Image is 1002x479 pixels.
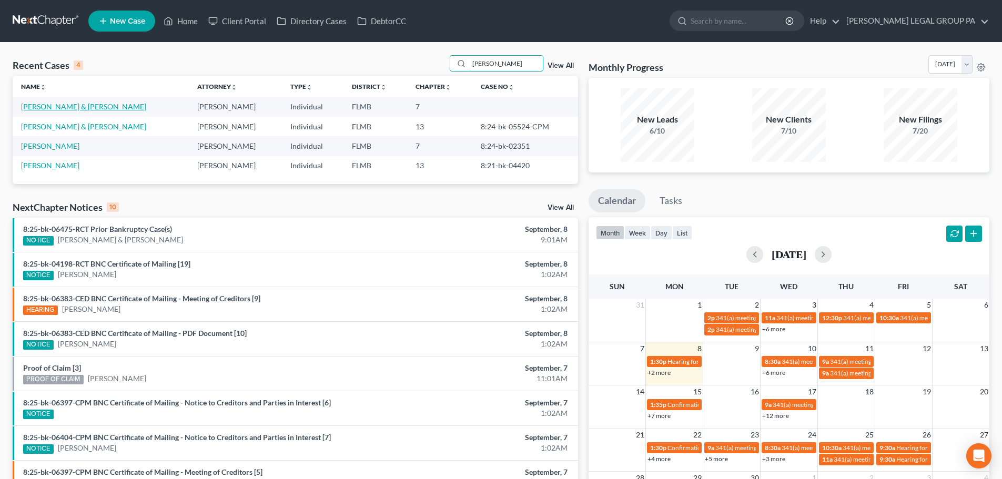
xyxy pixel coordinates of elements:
[650,189,692,212] a: Tasks
[58,235,183,245] a: [PERSON_NAME] & [PERSON_NAME]
[750,385,760,398] span: 16
[979,429,989,441] span: 27
[189,136,282,156] td: [PERSON_NAME]
[651,226,672,240] button: day
[716,314,873,322] span: 341(a) meeting for [PERSON_NAME] & [PERSON_NAME]
[922,385,932,398] span: 19
[979,385,989,398] span: 20
[21,102,146,111] a: [PERSON_NAME] & [PERSON_NAME]
[189,156,282,176] td: [PERSON_NAME]
[667,401,844,409] span: Confirmation Hearing for [PERSON_NAME] & [PERSON_NAME]
[13,59,83,72] div: Recent Cases
[21,161,79,170] a: [PERSON_NAME]
[715,444,817,452] span: 341(a) meeting for [PERSON_NAME]
[58,443,116,453] a: [PERSON_NAME]
[782,358,883,365] span: 341(a) meeting for [PERSON_NAME]
[548,62,574,69] a: View All
[707,325,715,333] span: 2p
[635,385,645,398] span: 14
[922,342,932,355] span: 12
[189,97,282,116] td: [PERSON_NAME]
[692,385,703,398] span: 15
[393,269,568,280] div: 1:02AM
[282,136,343,156] td: Individual
[407,156,472,176] td: 13
[864,385,875,398] span: 18
[393,398,568,408] div: September, 7
[282,97,343,116] td: Individual
[508,84,514,90] i: unfold_more
[621,114,694,126] div: New Leads
[805,12,840,30] a: Help
[231,84,237,90] i: unfold_more
[416,83,451,90] a: Chapterunfold_more
[716,325,873,333] span: 341(a) meeting for [PERSON_NAME] & [PERSON_NAME]
[782,444,883,452] span: 341(a) meeting for [PERSON_NAME]
[707,444,714,452] span: 9a
[23,444,54,454] div: NOTICE
[966,443,991,468] div: Open Intercom Messenger
[469,56,543,71] input: Search by name...
[725,282,738,291] span: Tue
[589,189,645,212] a: Calendar
[884,126,957,136] div: 7/20
[864,342,875,355] span: 11
[898,282,909,291] span: Fri
[23,259,190,268] a: 8:25-bk-04198-RCT BNC Certificate of Mailing [19]
[707,314,715,322] span: 2p
[407,97,472,116] td: 7
[282,117,343,136] td: Individual
[352,12,411,30] a: DebtorCC
[393,235,568,245] div: 9:01AM
[393,432,568,443] div: September, 7
[650,401,666,409] span: 1:35p
[635,299,645,311] span: 31
[830,369,932,377] span: 341(a) meeting for [PERSON_NAME]
[23,340,54,350] div: NOTICE
[407,136,472,156] td: 7
[762,412,789,420] a: +12 more
[21,83,46,90] a: Nameunfold_more
[271,12,352,30] a: Directory Cases
[773,401,930,409] span: 341(a) meeting for [PERSON_NAME] & [PERSON_NAME]
[822,369,829,377] span: 9a
[343,136,408,156] td: FLMB
[13,201,119,213] div: NextChapter Notices
[879,455,895,463] span: 9:30a
[393,328,568,339] div: September, 8
[765,358,781,365] span: 8:30a
[23,433,331,442] a: 8:25-bk-06404-CPM BNC Certificate of Mailing - Notice to Creditors and Parties in Interest [7]
[589,61,663,74] h3: Monthly Progress
[672,226,692,240] button: list
[23,329,247,338] a: 8:25-bk-06383-CED BNC Certificate of Mailing - PDF Document [10]
[158,12,203,30] a: Home
[393,373,568,384] div: 11:01AM
[352,83,387,90] a: Districtunfold_more
[807,342,817,355] span: 10
[62,304,120,314] a: [PERSON_NAME]
[884,114,957,126] div: New Filings
[74,60,83,70] div: 4
[203,12,271,30] a: Client Portal
[23,294,260,303] a: 8:25-bk-06383-CED BNC Certificate of Mailing - Meeting of Creditors [9]
[189,117,282,136] td: [PERSON_NAME]
[807,385,817,398] span: 17
[830,358,932,365] span: 341(a) meeting for [PERSON_NAME]
[393,339,568,349] div: 1:02AM
[650,444,666,452] span: 1:30p
[393,363,568,373] div: September, 7
[864,429,875,441] span: 25
[979,342,989,355] span: 13
[822,314,842,322] span: 12:30p
[776,314,934,322] span: 341(a) meeting for [PERSON_NAME] & [PERSON_NAME]
[843,314,945,322] span: 341(a) meeting for [PERSON_NAME]
[762,369,785,376] a: +6 more
[922,429,932,441] span: 26
[838,282,854,291] span: Thu
[879,444,895,452] span: 9:30a
[393,293,568,304] div: September, 8
[647,455,671,463] a: +4 more
[58,269,116,280] a: [PERSON_NAME]
[650,358,666,365] span: 1:30p
[665,282,684,291] span: Mon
